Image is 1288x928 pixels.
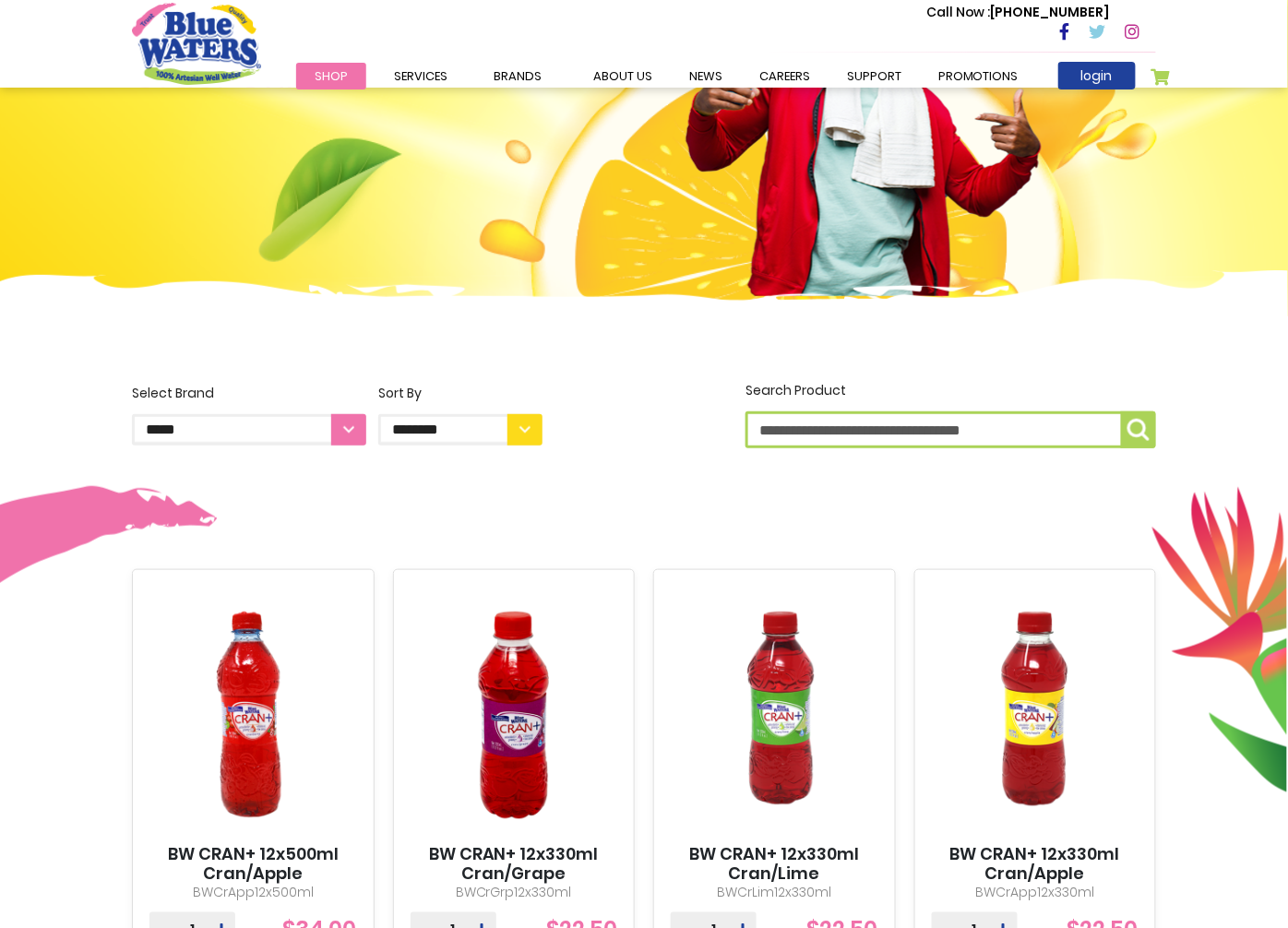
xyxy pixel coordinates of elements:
a: store logo [132,3,261,84]
a: BW CRAN+ 12x500ml Cran/Apple [149,845,357,885]
img: BW CRAN+ 12x500ml Cran/Apple [149,586,357,845]
a: about us [575,63,671,89]
span: Shop [315,67,348,85]
label: Select Brand [132,384,366,446]
p: [PHONE_NUMBER] [926,3,1110,22]
label: Search Product [745,381,1156,448]
h4: Order Online [133,60,543,93]
select: Sort By [378,414,543,446]
a: BW CRAN+ 12x330ml Cran/Apple [932,845,1139,885]
a: BW CRAN+ 12x330ml Cran/Grape [411,845,618,885]
a: careers [741,63,829,89]
a: login [1058,62,1136,89]
img: BW CRAN+ 12x330ml Cran/Lime [671,586,878,845]
a: News [671,63,741,89]
button: Search Product [1121,411,1156,448]
a: support [829,63,920,89]
img: search-icon.png [1127,419,1150,441]
span: Services [394,67,447,85]
a: BW CRAN+ 12x330ml Cran/Lime [671,845,878,885]
p: BWCrGrp12x330ml [411,884,618,903]
p: BWCrApp12x500ml [149,884,357,903]
img: BW CRAN+ 12x330ml Cran/Apple [932,586,1139,845]
input: Search Product [745,411,1156,448]
span: Brands [494,67,542,85]
p: BWCrLim12x330ml [671,884,878,903]
select: Select Brand [132,414,366,446]
a: Promotions [920,63,1037,89]
div: Sort By [378,384,543,403]
img: BW CRAN+ 12x330ml Cran/Grape [411,586,618,845]
p: BWCrApp12x330ml [932,884,1139,903]
span: Call Now : [926,3,991,21]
